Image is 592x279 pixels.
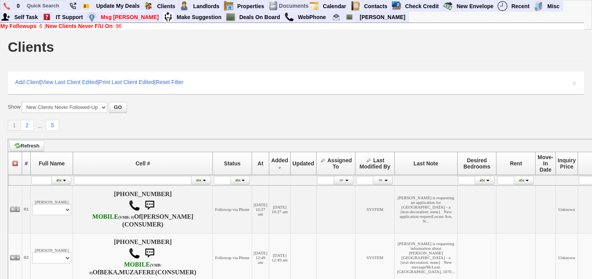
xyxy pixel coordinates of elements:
span: Move-In Date [538,154,553,173]
a: Refresh [9,140,44,151]
span: Cell # [136,160,150,167]
a: Contacts [361,1,391,11]
th: # [22,152,31,175]
td: 01 [22,185,31,233]
a: Deals On Board [236,12,284,22]
img: Bookmark.png [83,3,89,9]
span: Desired Bedrooms [463,157,490,170]
a: Check Credit [402,1,442,11]
img: docs.png [268,1,278,11]
span: Status [224,160,241,167]
a: Properties [234,1,268,11]
a: [PERSON_NAME] [357,12,408,22]
img: call.png [129,247,140,259]
b: New Clients Never F/U On [46,23,113,29]
img: sms.png [142,198,157,213]
font: (VMB: #) [89,263,162,275]
a: View Last Client Edited [42,79,98,85]
img: sms.png [142,246,157,261]
button: GO [109,102,127,113]
img: appt_icon.png [309,1,319,11]
a: Print Last Client Edited [99,79,154,85]
a: Self Task [11,12,41,22]
img: landlord.png [179,1,189,11]
a: IT Support [52,12,86,22]
img: call.png [129,200,140,211]
span: Added [271,157,288,163]
a: WebPhone [295,12,329,22]
a: ... [34,121,46,131]
b: My Followups [0,23,37,29]
div: | [0,23,584,29]
span: Full Name [39,160,65,167]
img: Renata@HomeSweetHomeProperties.com [333,14,340,20]
td: [DATE] 10:27 am [252,185,269,233]
a: Clients [154,1,179,11]
label: Show [8,104,21,111]
a: 2 [21,120,34,131]
span: Last Note [414,160,439,167]
td: Documents [279,1,309,11]
img: properties.png [224,1,233,11]
span: Updated [293,160,314,167]
img: recent.png [498,1,507,11]
a: New Envelope [453,1,497,11]
a: 5 [46,120,59,131]
td: [PERSON_NAME] [31,185,73,233]
a: Misc [544,1,563,11]
img: officebldg.png [534,1,543,11]
div: | | | [8,72,584,94]
a: 0 [14,1,23,11]
a: 1 [8,120,21,131]
img: chalkboard.png [346,14,353,20]
a: Add Client [15,79,40,85]
input: Quick Search [24,1,66,11]
td: [PERSON_NAME] is requesting an application for [GEOGRAPHIC_DATA] - a {text-decoration: none} New ... [395,185,458,233]
img: gmoney.png [443,1,453,11]
img: phone.png [3,3,10,10]
b: [PERSON_NAME] [141,213,193,220]
a: Update My Deals [93,1,143,11]
b: T-Mobile USA, Inc. [89,261,162,276]
b: BEKA,MUZAFERE [100,269,155,276]
img: help2.png [42,12,52,22]
img: phone22.png [70,3,76,9]
span: Inquiry Price [558,157,576,170]
font: (VMB: #) [118,215,134,219]
a: Msg [PERSON_NAME] [98,12,162,22]
font: MOBILE [124,261,150,268]
h4: [PHONE_NUMBER] Of (CONSUMER) [75,239,211,277]
b: T-Mobile USA, Inc. [92,213,134,220]
a: Landlords [190,1,223,11]
a: New Clients Never F/U On: 96 [46,23,122,29]
td: Unknown [555,185,578,233]
span: At [258,160,263,167]
img: myadd.png [1,12,10,22]
a: My Followups: 6 [0,23,42,29]
img: money.png [87,12,97,22]
img: chalkboard.png [226,12,235,22]
img: call.png [284,12,294,22]
font: Msg [PERSON_NAME] [101,14,158,20]
td: SYSTEM [355,185,395,233]
img: su2.jpg [163,12,173,22]
a: Reset Filter [156,79,184,85]
img: contact.png [350,1,360,11]
a: Make Suggestion [174,12,225,22]
span: Assigned To [327,157,352,170]
font: MOBILE [92,213,118,220]
h1: Clients [8,40,54,54]
td: Followup via Phone [213,185,252,233]
a: Recent [508,1,533,11]
td: [DATE] 10:27 am [269,185,291,233]
a: Calendar [320,1,350,11]
img: clients.png [143,1,153,11]
span: Last Modified By [360,157,390,170]
span: Rent [510,160,522,167]
img: creditreport.png [392,1,401,11]
h4: [PHONE_NUMBER] Of (CONSUMER) [75,191,211,228]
